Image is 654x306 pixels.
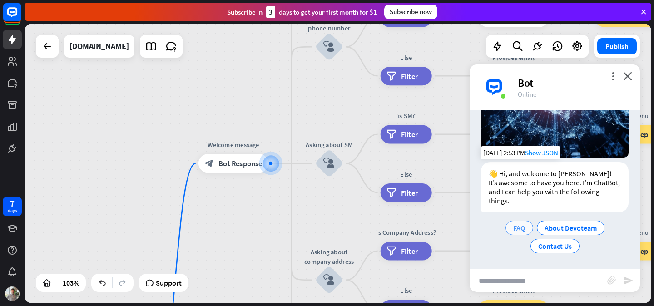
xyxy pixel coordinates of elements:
button: Publish [597,38,637,54]
div: Welcome message [192,140,276,150]
i: block_user_input [323,158,335,169]
span: FAQ [513,223,525,232]
span: Show JSON [525,148,558,157]
span: About Devoteam [545,223,597,232]
i: filter [386,130,396,139]
div: Domain: [DOMAIN_NAME] [24,24,100,31]
div: Subscribe now [384,5,437,19]
img: logo_orange.svg [15,15,22,22]
i: block_user_input [323,275,335,286]
span: Contact Us [538,242,572,251]
div: Else [373,169,439,179]
div: 3 [266,6,275,18]
a: 7 days [3,197,22,216]
i: more_vert [609,72,617,80]
div: Keywords by Traffic [100,58,153,64]
div: 7 [10,199,15,207]
div: is SM? [373,111,439,120]
div: Asking about phone number [301,14,357,33]
div: Provides email [471,53,555,62]
div: Online [518,90,629,99]
img: website_grey.svg [15,24,22,31]
div: 👋 Hi, and welcome to [PERSON_NAME]! It’s awesome to have you here. I’m ChatBot, and I can help yo... [481,162,629,212]
i: block_bot_response [204,159,214,168]
span: Filter [401,71,418,81]
div: Domain Overview [35,58,81,64]
img: tab_domain_overview_orange.svg [25,57,32,64]
div: Else [373,286,439,296]
span: Go to step [616,130,649,139]
i: close [623,72,632,80]
div: days [8,207,17,214]
span: Filter [401,246,418,256]
div: devoteam.com [69,35,129,58]
span: Bot Response [218,159,263,168]
img: tab_keywords_by_traffic_grey.svg [90,57,98,64]
span: Support [156,276,182,290]
div: is Company Address? [373,227,439,237]
div: [DATE] 2:53 PM [481,146,560,159]
i: block_user_input [323,41,335,53]
div: Subscribe in days to get your first month for $1 [227,6,377,18]
i: filter [386,71,396,81]
i: send [623,275,634,286]
i: block_attachment [607,276,616,285]
div: Asking about company address [301,247,357,266]
div: Else [373,53,439,62]
div: Asking about SM [301,140,357,150]
button: Open LiveChat chat widget [7,4,35,31]
div: 103% [60,276,82,290]
div: Provides email [471,286,555,296]
span: Filter [401,188,418,197]
span: Filter [401,130,418,139]
div: v 4.0.25 [25,15,45,22]
div: Bot [518,76,629,90]
i: filter [386,188,396,197]
span: Go to step [616,246,649,256]
i: filter [386,246,396,256]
